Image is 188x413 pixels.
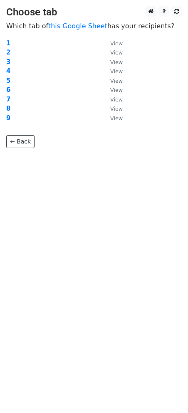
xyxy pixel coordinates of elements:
h3: Choose tab [6,6,182,18]
a: View [102,96,123,103]
a: ← Back [6,135,35,148]
a: View [102,67,123,75]
a: 8 [6,105,10,112]
small: View [110,59,123,65]
a: View [102,40,123,47]
a: View [102,86,123,94]
a: View [102,49,123,56]
a: 4 [6,67,10,75]
a: 6 [6,86,10,94]
a: this Google Sheet [48,22,107,30]
small: View [110,115,123,121]
a: View [102,77,123,84]
a: 5 [6,77,10,84]
a: 9 [6,114,10,122]
small: View [110,106,123,112]
a: 1 [6,40,10,47]
small: View [110,49,123,56]
a: 3 [6,58,10,66]
small: View [110,87,123,93]
a: 7 [6,96,10,103]
a: View [102,114,123,122]
a: View [102,58,123,66]
small: View [110,78,123,84]
small: View [110,96,123,103]
p: Which tab of has your recipients? [6,22,182,30]
small: View [110,68,123,74]
a: 2 [6,49,10,56]
small: View [110,40,123,47]
a: View [102,105,123,112]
